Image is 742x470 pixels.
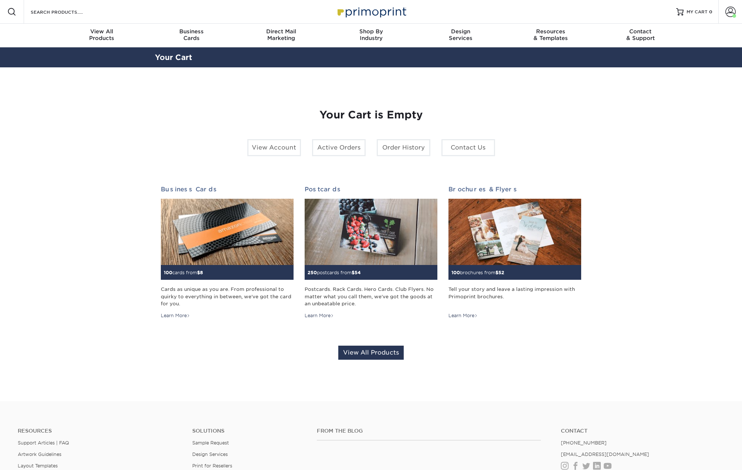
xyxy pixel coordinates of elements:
span: 8 [200,270,203,275]
div: Learn More [305,312,334,319]
a: Support Articles | FAQ [18,440,69,446]
img: Primoprint [334,4,408,20]
div: Learn More [448,312,478,319]
span: Contact [596,28,685,35]
a: View All Products [338,346,404,360]
a: Direct MailMarketing [236,24,326,47]
span: 100 [451,270,460,275]
small: postcards from [308,270,361,275]
span: Business [146,28,236,35]
div: Marketing [236,28,326,41]
div: Postcards. Rack Cards. Hero Cards. Club Flyers. No matter what you call them, we've got the goods... [305,286,437,307]
span: 52 [498,270,504,275]
span: Direct Mail [236,28,326,35]
img: Postcards [305,199,437,265]
div: & Support [596,28,685,41]
h1: Your Cart is Empty [161,109,582,121]
span: 100 [164,270,172,275]
a: Postcards 250postcards from$54 Postcards. Rack Cards. Hero Cards. Club Flyers. No matter what you... [305,186,437,319]
span: 250 [308,270,317,275]
h2: Brochures & Flyers [448,186,581,193]
span: View All [57,28,147,35]
a: Business Cards 100cards from$8 Cards as unique as you are. From professional to quirky to everyth... [161,186,294,319]
div: Products [57,28,147,41]
a: Contact [561,428,724,434]
a: View AllProducts [57,24,147,47]
h4: Solutions [192,428,306,434]
small: brochures from [451,270,504,275]
a: Active Orders [312,139,366,156]
span: MY CART [687,9,708,15]
span: Design [416,28,506,35]
a: Sample Request [192,440,229,446]
div: Services [416,28,506,41]
span: 54 [355,270,361,275]
a: [PHONE_NUMBER] [561,440,607,446]
a: Contact Us [441,139,495,156]
div: Cards [146,28,236,41]
a: Layout Templates [18,463,58,469]
div: Industry [326,28,416,41]
a: Resources& Templates [506,24,596,47]
a: Artwork Guidelines [18,451,61,457]
a: Your Cart [155,53,192,62]
a: Shop ByIndustry [326,24,416,47]
a: BusinessCards [146,24,236,47]
a: [EMAIL_ADDRESS][DOMAIN_NAME] [561,451,649,457]
span: Shop By [326,28,416,35]
img: Brochures & Flyers [448,199,581,265]
small: cards from [164,270,203,275]
a: Print for Resellers [192,463,232,469]
div: Tell your story and leave a lasting impression with Primoprint brochures. [448,286,581,307]
div: & Templates [506,28,596,41]
a: Design Services [192,451,228,457]
a: Contact& Support [596,24,685,47]
span: $ [197,270,200,275]
a: View Account [247,139,301,156]
span: 0 [709,9,712,14]
div: Learn More [161,312,190,319]
span: Resources [506,28,596,35]
div: Cards as unique as you are. From professional to quirky to everything in between, we've got the c... [161,286,294,307]
h2: Postcards [305,186,437,193]
h4: From the Blog [317,428,541,434]
span: $ [352,270,355,275]
img: Business Cards [161,199,294,265]
a: DesignServices [416,24,506,47]
span: $ [495,270,498,275]
a: Brochures & Flyers 100brochures from$52 Tell your story and leave a lasting impression with Primo... [448,186,581,319]
a: Order History [377,139,430,156]
h4: Resources [18,428,181,434]
input: SEARCH PRODUCTS..... [30,7,102,16]
h2: Business Cards [161,186,294,193]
